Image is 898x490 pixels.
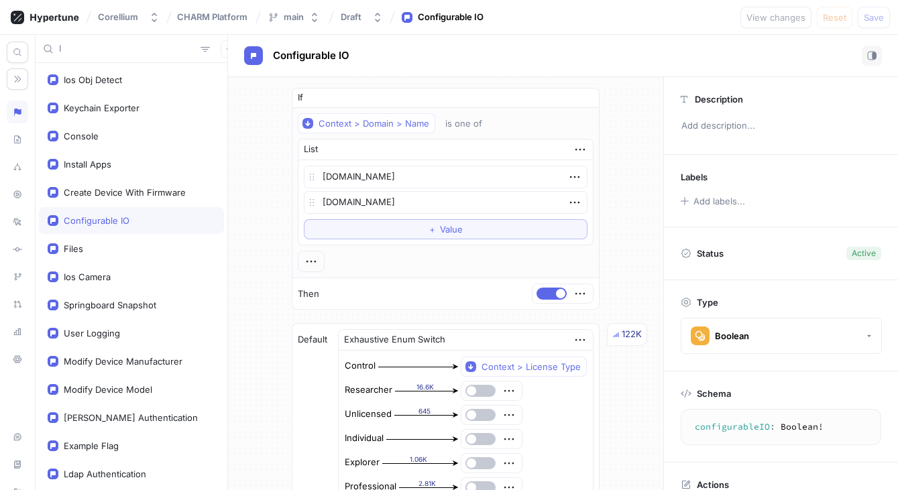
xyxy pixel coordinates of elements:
div: Add labels... [693,197,745,206]
div: main [284,11,304,23]
button: is one of [439,113,502,133]
p: Default [298,333,327,347]
p: Description [695,94,743,105]
button: Context > License Type [461,357,587,377]
div: Researcher [345,383,392,397]
div: Example Flag [64,440,119,451]
div: Exhaustive Enum Switch [344,333,445,347]
div: Draft [341,11,361,23]
div: Logs [7,210,28,233]
button: View changes [740,7,811,28]
span: Value [440,225,463,233]
div: Ldap Authentication [64,469,146,479]
span: Reset [823,13,846,21]
div: Context > License Type [482,361,581,373]
p: Add description... [675,115,887,137]
div: Ios Obj Detect [64,74,122,85]
div: 122K [622,328,642,341]
button: Reset [817,7,852,28]
div: Live chat [7,426,28,448]
div: Console [64,131,99,141]
p: Status [697,244,724,263]
div: is one of [445,118,482,129]
div: Individual [345,432,384,445]
div: Diff [7,238,28,261]
div: Configurable IO [418,11,484,24]
div: Documentation [7,453,28,476]
div: [PERSON_NAME] Authentication [64,412,198,423]
div: Boolean [715,330,749,342]
button: ＋Value [304,219,588,239]
div: Modify Device Manufacturer [64,356,182,367]
div: Unlicensed [345,408,392,421]
p: Labels [681,172,708,182]
span: View changes [746,13,805,21]
div: Active [852,247,876,259]
div: Create Device With Firmware [64,187,186,198]
div: Modify Device Model [64,384,152,395]
button: Boolean [681,318,882,354]
div: Control [345,359,376,373]
div: Preview [7,183,28,206]
p: If [298,91,303,105]
div: Keychain Exporter [64,103,139,113]
p: Schema [697,388,731,399]
div: List [304,143,318,156]
div: 2.81K [399,479,456,489]
button: Corellium [93,6,165,28]
p: Type [697,297,718,308]
button: Add labels... [676,192,748,210]
div: Configurable IO [64,215,129,226]
span: CHARM Platform [177,12,247,21]
button: Save [858,7,890,28]
div: Springboard Snapshot [64,300,156,310]
p: Actions [697,479,729,490]
div: Settings [7,348,28,371]
p: Then [298,288,319,301]
div: 16.6K [395,382,456,392]
textarea: configurableIO: Boolean! [687,415,875,439]
button: Draft [335,6,388,28]
div: Context > Domain > Name [319,118,429,129]
textarea: [DOMAIN_NAME] [304,191,588,214]
div: Corellium [98,11,138,23]
div: Logic [7,101,28,123]
button: Context > Domain > Name [298,113,435,133]
div: 1.06K [382,454,456,465]
div: Install Apps [64,159,111,170]
input: Search... [59,42,195,56]
div: Files [64,243,83,254]
div: Schema [7,128,28,151]
div: Explorer [345,456,380,469]
div: Splits [7,156,28,178]
div: Ios Camera [64,271,111,282]
div: Analytics [7,320,28,343]
div: Branches [7,265,28,288]
span: Save [864,13,884,21]
textarea: [DOMAIN_NAME] [304,166,588,188]
span: Configurable IO [273,50,349,61]
div: Pull requests [7,293,28,316]
div: 645 [394,406,456,416]
button: main [262,6,325,28]
span: ＋ [428,225,437,233]
div: User Logging [64,328,120,339]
